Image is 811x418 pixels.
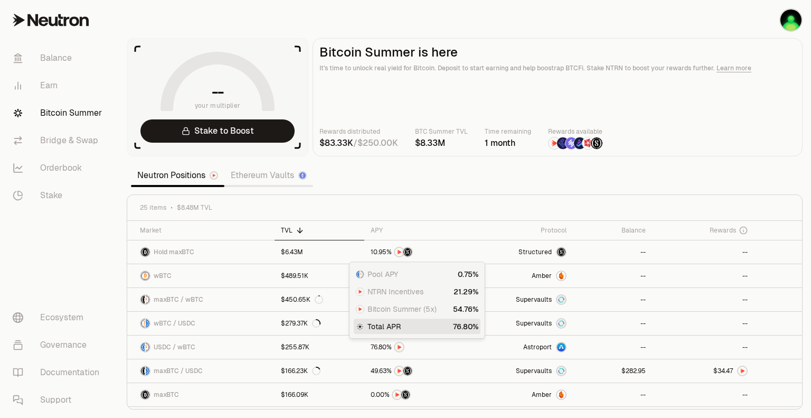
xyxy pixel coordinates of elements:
[710,226,736,235] span: Rewards
[154,367,203,375] span: maxBTC / USDC
[275,336,364,359] a: $255.87K
[652,240,754,264] a: --
[652,383,754,406] a: --
[281,367,320,375] div: $166.23K
[127,264,275,287] a: wBTC LogowBTC
[140,226,268,235] div: Market
[548,126,603,137] p: Rewards available
[319,126,398,137] p: Rewards distributed
[140,203,166,212] span: 25 items
[469,240,573,264] a: StructuredmaxBTC
[4,359,114,386] a: Documentation
[485,137,531,150] div: 1 month
[371,247,463,257] button: NTRNStructured Points
[299,172,306,179] img: Ethereum Logo
[154,319,195,328] span: wBTC / USDC
[127,359,275,383] a: maxBTC LogoUSDC LogomaxBTC / USDC
[211,172,217,179] img: Neutron Logo
[224,165,313,186] a: Ethereum Vaults
[364,383,469,406] a: NTRNStructured Points
[141,367,145,375] img: maxBTC Logo
[532,272,552,280] span: Amber
[131,165,224,186] a: Neutron Positions
[319,45,796,60] h2: Bitcoin Summer is here
[154,391,179,399] span: maxBTC
[573,264,652,287] a: --
[371,342,463,352] button: NTRN
[652,288,754,311] a: --
[319,63,796,73] p: It's time to unlock real yield for Bitcoin. Deposit to start earning and help boostrap BTCFi. Sta...
[127,288,275,311] a: maxBTC LogowBTC LogomaxBTC / wBTC
[364,359,469,383] a: NTRNStructured Points
[403,367,412,375] img: Structured Points
[573,336,652,359] a: --
[573,288,652,311] a: --
[469,288,573,311] a: SupervaultsSupervaults
[516,367,552,375] span: Supervaults
[4,72,114,99] a: Earn
[469,312,573,335] a: SupervaultsSupervaults
[395,367,403,375] img: NTRN
[177,203,212,212] span: $8.48M TVL
[518,248,552,256] span: Structured
[371,366,463,376] button: NTRNStructured Points
[127,336,275,359] a: USDC LogowBTC LogoUSDC / wBTC
[356,271,360,278] img: USDC Logo
[652,312,754,335] a: --
[281,272,308,280] div: $489.51K
[275,383,364,406] a: $166.09K
[367,304,437,314] span: Bitcoin Summer (5x)
[364,240,469,264] a: NTRNStructured Points
[557,295,565,304] img: Supervaults
[4,331,114,359] a: Governance
[146,295,149,304] img: wBTC Logo
[557,319,565,328] img: Supervaults
[127,383,275,406] a: maxBTC LogomaxBTC
[141,391,149,399] img: maxBTC Logo
[275,359,364,383] a: $166.23K
[469,383,573,406] a: AmberAmber
[127,312,275,335] a: wBTC LogoUSDC LogowBTC / USDC
[557,391,565,399] img: Amber
[371,389,463,400] button: NTRNStructured Points
[579,226,646,235] div: Balance
[395,248,403,256] img: NTRN
[356,288,364,295] img: NTRN Logo
[275,312,364,335] a: $279.37K
[281,248,303,256] div: $6.43M
[4,44,114,72] a: Balance
[516,295,552,304] span: Supervaults
[141,248,149,256] img: maxBTC Logo
[523,343,552,351] span: Astroport
[371,226,463,235] div: APY
[780,10,801,31] img: Main
[652,359,754,383] a: NTRN Logo
[401,391,410,399] img: Structured Points
[281,391,308,399] div: $166.09K
[146,319,149,328] img: USDC Logo
[652,336,754,359] a: --
[549,137,560,149] img: NTRN
[565,137,577,149] img: Solv Points
[4,154,114,182] a: Orderbook
[195,100,241,111] span: your multiplier
[364,336,469,359] a: NTRN
[469,359,573,383] a: SupervaultsSupervaults
[557,248,565,256] img: maxBTC
[141,295,145,304] img: maxBTC Logo
[4,99,114,127] a: Bitcoin Summer
[573,312,652,335] a: --
[361,271,364,278] img: wBTC Logo
[154,272,172,280] span: wBTC
[469,336,573,359] a: Astroport
[716,64,751,72] a: Learn more
[141,343,145,351] img: USDC Logo
[4,127,114,154] a: Bridge & Swap
[652,264,754,287] a: --
[4,304,114,331] a: Ecosystem
[367,321,401,332] span: Total APR
[275,264,364,287] a: $489.51K
[516,319,552,328] span: Supervaults
[4,182,114,209] a: Stake
[415,126,468,137] p: BTC Summer TVL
